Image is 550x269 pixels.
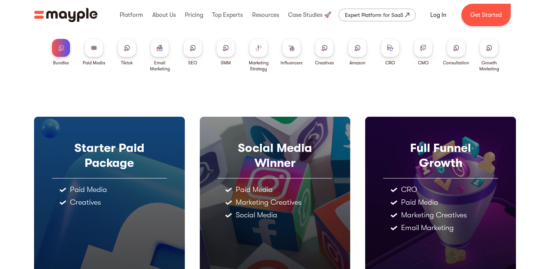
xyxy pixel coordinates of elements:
div: Email Marketing [146,60,173,72]
div: Top Experts [210,3,245,27]
div: Pricing [183,3,205,27]
div: Tiktok [121,60,133,66]
div: Platform [118,3,145,27]
div: Marketing Creatives [236,199,302,206]
div: Amazon [349,60,366,66]
img: Mayple logo [34,8,98,22]
div: Paid Media [236,186,273,193]
a: Log In [421,6,455,24]
a: Amazon [348,39,366,66]
div: Social Media [236,211,277,219]
a: Get Started [461,4,511,26]
div: SEO [188,60,197,66]
div: Marketing Strategy [245,60,272,72]
div: Full Funnel Growth [383,141,498,171]
div: Paid Media [83,60,105,66]
a: Expert Platform for SaaS [339,9,416,21]
a: home [34,8,98,22]
div: Growth Marketing [476,60,502,72]
div: CRO [385,60,395,66]
div: CMO [418,60,429,66]
a: Influencers [281,39,302,66]
a: CMO [414,39,432,66]
div: Social Media Winner [218,141,333,171]
a: Marketing Strategy [245,39,272,72]
div: Starter Paid Package [52,141,167,171]
div: Email Marketing [401,224,454,232]
div: Creatives [315,60,334,66]
a: Consultation [443,39,469,66]
div: Bundles [53,60,69,66]
a: Paid Media [83,39,105,66]
a: Bundles [52,39,70,66]
div: CRO [401,186,417,193]
div: Resources [250,3,281,27]
div: SMM [221,60,231,66]
div: Influencers [281,60,302,66]
a: SMM [217,39,235,66]
div: Marketing Creatives [401,211,467,219]
div: Paid Media [401,199,438,206]
a: Email Marketing [146,39,173,72]
a: Tiktok [118,39,136,66]
a: Growth Marketing [476,39,502,72]
div: Paid Media [70,186,107,193]
a: Creatives [315,39,334,66]
a: CRO [381,39,399,66]
div: Creatives [70,199,101,206]
a: SEO [184,39,202,66]
div: About Us [150,3,178,27]
div: Consultation [443,60,469,66]
div: Expert Platform for SaaS [345,10,403,19]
